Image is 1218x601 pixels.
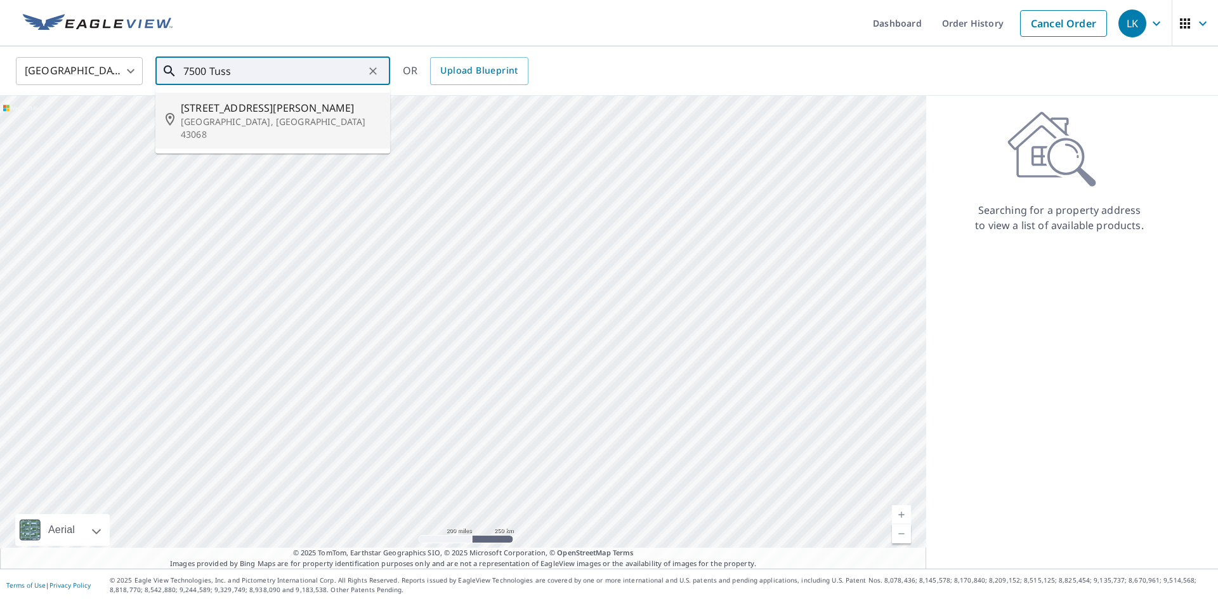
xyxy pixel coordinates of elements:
a: Current Level 5, Zoom Out [892,524,911,543]
p: © 2025 Eagle View Technologies, Inc. and Pictometry International Corp. All Rights Reserved. Repo... [110,576,1212,595]
span: Upload Blueprint [440,63,518,79]
div: LK [1118,10,1146,37]
div: Aerial [15,514,110,546]
button: Clear [364,62,382,80]
div: OR [403,57,528,85]
div: Aerial [44,514,79,546]
img: EV Logo [23,14,173,33]
span: [STREET_ADDRESS][PERSON_NAME] [181,100,380,116]
p: Searching for a property address to view a list of available products. [974,202,1144,233]
input: Search by address or latitude-longitude [183,53,364,89]
a: Cancel Order [1020,10,1107,37]
a: Terms of Use [6,581,46,590]
a: Terms [613,548,634,557]
p: | [6,581,91,589]
div: [GEOGRAPHIC_DATA] [16,53,143,89]
p: [GEOGRAPHIC_DATA], [GEOGRAPHIC_DATA] 43068 [181,116,380,141]
a: OpenStreetMap [557,548,610,557]
a: Privacy Policy [49,581,91,590]
a: Upload Blueprint [430,57,528,85]
span: © 2025 TomTom, Earthstar Geographics SIO, © 2025 Microsoft Corporation, © [293,548,634,558]
a: Current Level 5, Zoom In [892,505,911,524]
